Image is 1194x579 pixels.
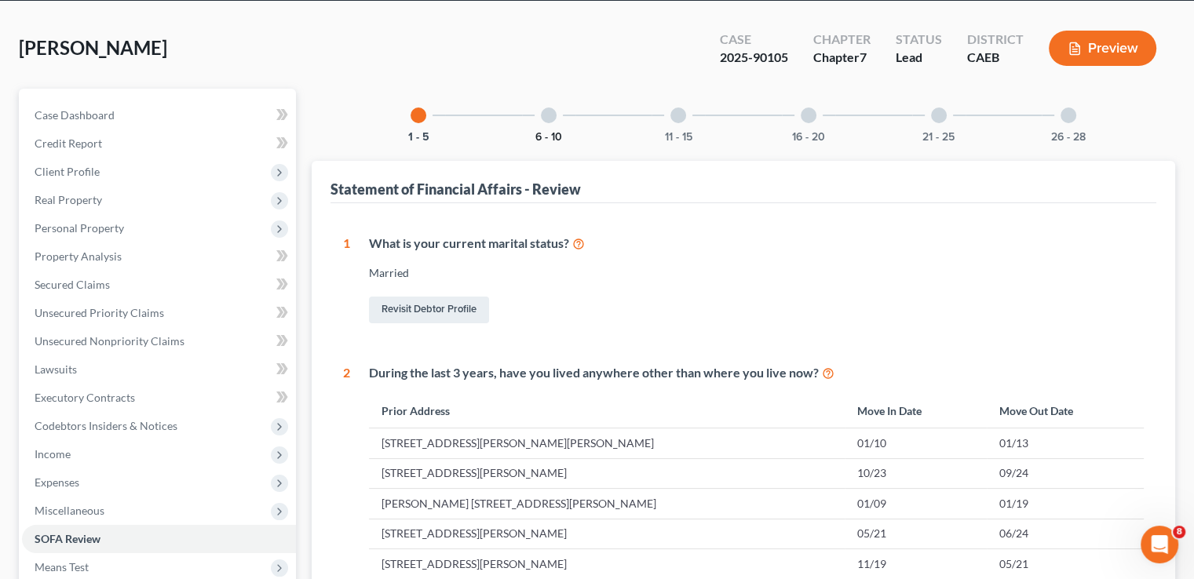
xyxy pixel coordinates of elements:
div: 1 [343,235,350,326]
td: 01/09 [845,489,987,519]
span: Secured Claims [35,278,110,291]
button: 6 - 10 [535,132,562,143]
span: Lawsuits [35,362,77,376]
a: Revisit Debtor Profile [369,297,489,323]
a: Unsecured Priority Claims [22,299,296,327]
span: Codebtors Insiders & Notices [35,419,177,432]
span: Real Property [35,193,102,206]
div: Married [369,265,1144,281]
button: Preview [1049,31,1156,66]
th: Move Out Date [987,394,1144,428]
span: 7 [860,49,867,64]
button: 26 - 28 [1051,132,1086,143]
a: Executory Contracts [22,384,296,412]
span: Miscellaneous [35,504,104,517]
td: 11/19 [845,548,987,578]
div: Lead [896,49,942,67]
div: Statement of Financial Affairs - Review [330,180,581,198]
span: Case Dashboard [35,108,115,122]
span: Unsecured Nonpriority Claims [35,334,184,348]
div: During the last 3 years, have you lived anywhere other than where you live now? [369,364,1144,382]
span: Means Test [35,560,89,574]
span: Unsecured Priority Claims [35,306,164,319]
div: Case [720,31,788,49]
span: Credit Report [35,137,102,150]
a: Property Analysis [22,242,296,271]
td: 05/21 [845,519,987,548]
span: Personal Property [35,221,124,235]
button: 1 - 5 [408,132,429,143]
div: CAEB [967,49,1024,67]
td: 06/24 [987,519,1144,548]
td: [STREET_ADDRESS][PERSON_NAME] [369,519,845,548]
button: 11 - 15 [665,132,692,143]
div: What is your current marital status? [369,235,1144,253]
div: Chapter [813,49,871,67]
div: Chapter [813,31,871,49]
td: 01/13 [987,428,1144,458]
td: 10/23 [845,458,987,488]
td: 09/24 [987,458,1144,488]
span: Executory Contracts [35,391,135,404]
div: District [967,31,1024,49]
th: Prior Address [369,394,845,428]
div: Status [896,31,942,49]
a: Unsecured Nonpriority Claims [22,327,296,355]
th: Move In Date [845,394,987,428]
td: [STREET_ADDRESS][PERSON_NAME][PERSON_NAME] [369,428,845,458]
span: Expenses [35,475,79,489]
span: 8 [1173,526,1185,538]
td: [STREET_ADDRESS][PERSON_NAME] [369,548,845,578]
span: SOFA Review [35,532,100,545]
a: SOFA Review [22,525,296,553]
span: Income [35,447,71,461]
span: [PERSON_NAME] [19,36,167,59]
iframe: Intercom live chat [1141,526,1178,563]
td: [STREET_ADDRESS][PERSON_NAME] [369,458,845,488]
td: 05/21 [987,548,1144,578]
span: Client Profile [35,165,100,178]
a: Credit Report [22,129,296,158]
span: Property Analysis [35,249,122,263]
td: 01/10 [845,428,987,458]
td: [PERSON_NAME] [STREET_ADDRESS][PERSON_NAME] [369,489,845,519]
td: 01/19 [987,489,1144,519]
div: 2025-90105 [720,49,788,67]
a: Case Dashboard [22,101,296,129]
button: 21 - 25 [922,132,955,143]
button: 16 - 20 [792,132,825,143]
a: Secured Claims [22,271,296,299]
a: Lawsuits [22,355,296,384]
